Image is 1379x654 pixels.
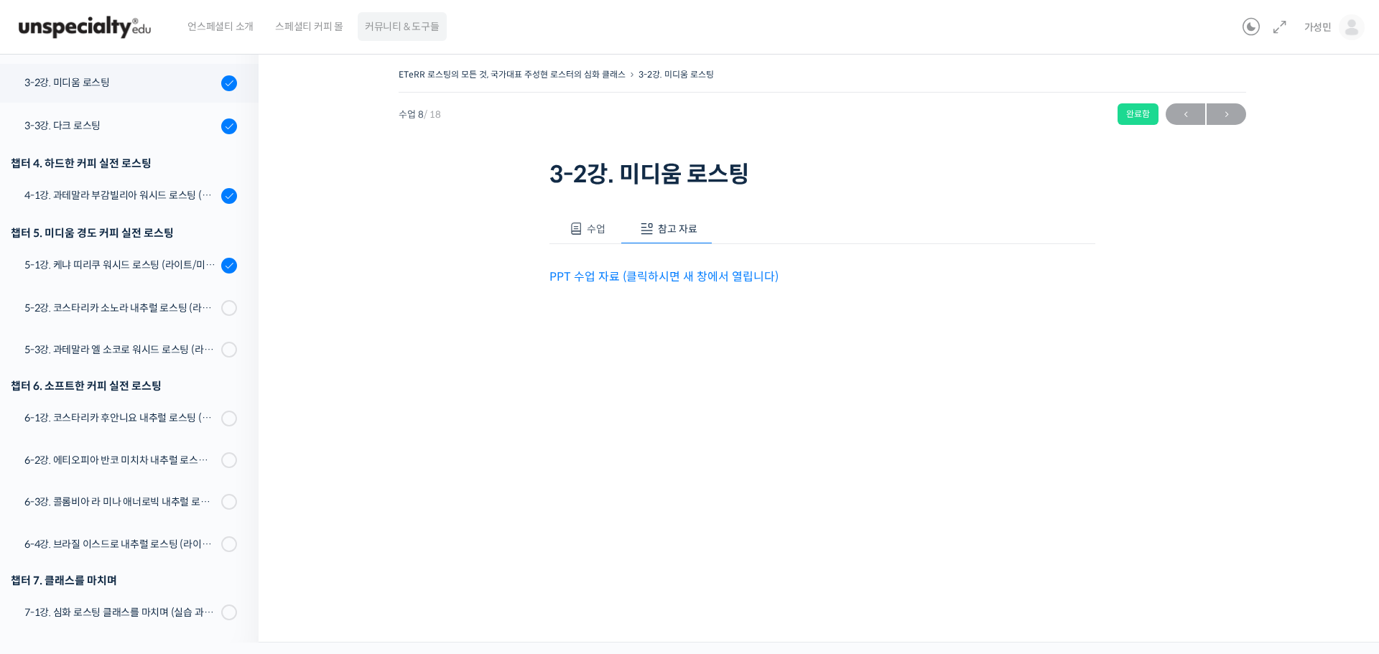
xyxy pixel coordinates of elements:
[1207,105,1246,124] span: →
[222,477,239,488] span: 설정
[45,477,54,488] span: 홈
[587,223,605,235] span: 수업
[424,108,441,121] span: / 18
[24,187,217,203] div: 4-1강. 과테말라 부감빌리아 워시드 로스팅 (라이트/미디움/다크)
[549,269,779,284] a: PPT 수업 자료 (클릭하시면 새 창에서 열립니다)
[549,161,1095,188] h1: 3-2강. 미디움 로스팅
[4,455,95,491] a: 홈
[11,376,237,396] div: 챕터 6. 소프트한 커피 실전 로스팅
[24,494,217,510] div: 6-3강. 콜롬비아 라 미나 애너로빅 내추럴 로스팅 (라이트/미디움/다크)
[24,342,217,358] div: 5-3강. 과테말라 엘 소코로 워시드 로스팅 (라이트/미디움/다크)
[24,75,217,90] div: 3-2강. 미디움 로스팅
[11,154,237,173] div: 챕터 4. 하드한 커피 실전 로스팅
[1207,103,1246,125] a: 다음→
[95,455,185,491] a: 대화
[24,410,217,426] div: 6-1강. 코스타리카 후안니요 내추럴 로스팅 (라이트/미디움/다크)
[639,69,714,80] a: 3-2강. 미디움 로스팅
[11,223,237,243] div: 챕터 5. 미디움 경도 커피 실전 로스팅
[24,604,217,620] div: 7-1강. 심화 로스팅 클래스를 마치며 (실습 과제 안내)
[658,223,697,235] span: 참고 자료
[24,452,217,468] div: 6-2강. 에티오피아 반코 미치차 내추럴 로스팅 (라이트/미디움/다크)
[185,455,276,491] a: 설정
[1304,21,1332,34] span: 가성민
[24,118,217,134] div: 3-3강. 다크 로스팅
[24,257,217,273] div: 5-1강. 케냐 띠리쿠 워시드 로스팅 (라이트/미디움/다크)
[24,536,217,552] div: 6-4강. 브라질 이스드로 내추럴 로스팅 (라이트/미디움/다크)
[131,477,149,489] span: 대화
[11,571,237,590] div: 챕터 7. 클래스를 마치며
[1166,105,1205,124] span: ←
[1118,103,1159,125] div: 완료함
[399,110,441,119] span: 수업 8
[399,69,626,80] a: ETeRR 로스팅의 모든 것, 국가대표 주성현 로스터의 심화 클래스
[1166,103,1205,125] a: ←이전
[24,300,217,316] div: 5-2강. 코스타리카 소노라 내추럴 로스팅 (라이트/미디움/다크)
